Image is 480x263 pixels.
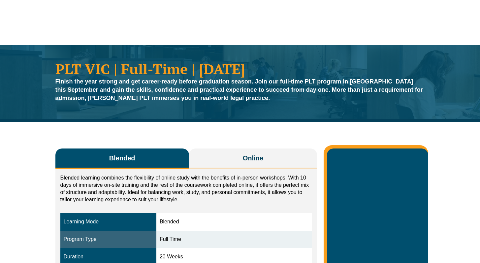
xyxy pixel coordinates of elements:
div: 20 Weeks [160,253,309,261]
h1: PLT VIC | Full-Time | [DATE] [55,62,425,76]
div: Duration [64,253,153,261]
div: Blended [160,218,309,226]
span: Blended [109,153,135,163]
div: Program Type [64,236,153,243]
div: Learning Mode [64,218,153,226]
strong: Finish the year strong and get career-ready before graduation season. Join our full-time PLT prog... [55,78,423,101]
p: Blended learning combines the flexibility of online study with the benefits of in-person workshop... [60,174,312,203]
span: Online [243,153,263,163]
div: Full Time [160,236,309,243]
